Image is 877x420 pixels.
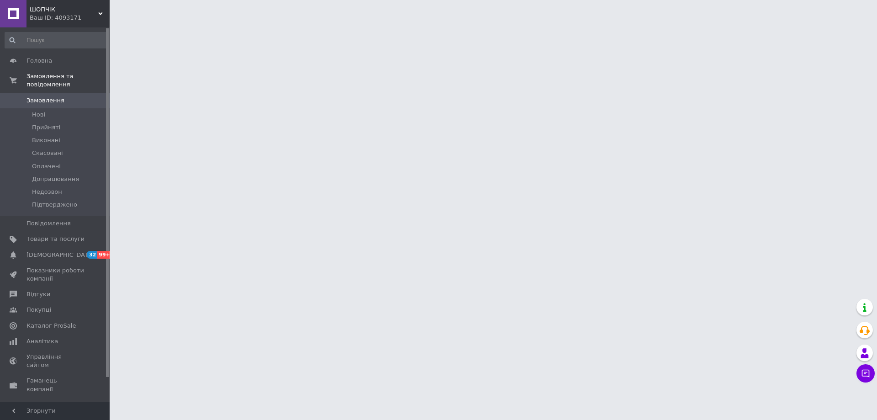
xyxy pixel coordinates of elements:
[26,290,50,298] span: Відгуки
[26,57,52,65] span: Головна
[32,136,60,144] span: Виконані
[26,401,50,409] span: Маркет
[30,5,98,14] span: ШОПЧІК
[26,377,85,393] span: Гаманець компанії
[32,123,60,132] span: Прийняті
[32,175,79,183] span: Допрацювання
[26,235,85,243] span: Товари та послуги
[5,32,108,48] input: Пошук
[26,251,94,259] span: [DEMOGRAPHIC_DATA]
[26,72,110,89] span: Замовлення та повідомлення
[32,162,61,170] span: Оплачені
[856,364,875,383] button: Чат з покупцем
[32,201,77,209] span: Підтверджено
[26,322,76,330] span: Каталог ProSale
[26,219,71,228] span: Повідомлення
[87,251,97,259] span: 32
[26,306,51,314] span: Покупці
[32,188,62,196] span: Недозвон
[32,111,45,119] span: Нові
[97,251,112,259] span: 99+
[32,149,63,157] span: Скасовані
[30,14,110,22] div: Ваш ID: 4093171
[26,96,64,105] span: Замовлення
[26,353,85,369] span: Управління сайтом
[26,337,58,346] span: Аналітика
[26,266,85,283] span: Показники роботи компанії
